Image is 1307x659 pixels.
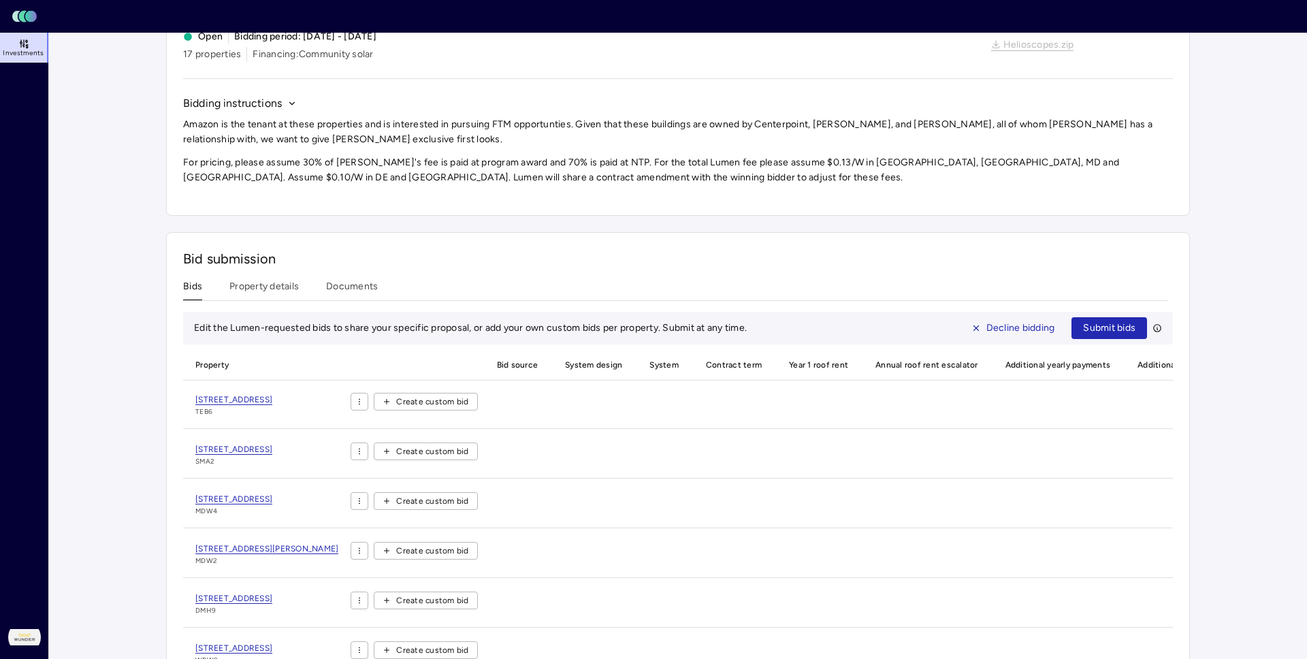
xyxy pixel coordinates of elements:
span: Edit the Lumen-requested bids to share your specific proposal, or add your own custom bids per pr... [194,322,747,334]
span: Additional yearly terms [1129,350,1236,380]
button: Property details [229,279,299,300]
span: Year 1 roof rent [781,350,856,380]
button: Create custom bid [374,492,477,510]
button: Create custom bid [374,393,477,411]
button: Decline bidding [960,317,1067,339]
span: Property [183,350,351,380]
a: [STREET_ADDRESS] [195,592,272,605]
span: [STREET_ADDRESS] [195,643,272,654]
span: Submit bids [1083,321,1135,336]
span: [STREET_ADDRESS] [195,594,272,604]
span: Investments [3,49,44,57]
span: Contract term [698,350,770,380]
span: System design [557,350,630,380]
span: SMA2 [195,456,272,467]
span: 17 properties [183,47,241,62]
span: Bid submission [183,251,276,267]
button: Create custom bid [374,592,477,609]
span: Annual roof rent escalator [867,350,986,380]
span: System [641,350,687,380]
span: Create custom bid [396,643,468,657]
button: Bids [183,279,202,300]
span: Create custom bid [396,445,468,458]
span: Open [183,29,223,44]
span: Additional yearly payments [997,350,1119,380]
span: [STREET_ADDRESS] [195,395,272,405]
button: Submit bids [1071,317,1147,339]
p: For pricing, please assume 30% of [PERSON_NAME]'s fee is paid at program award and 70% is paid at... [183,155,1173,185]
span: MDW4 [195,506,272,517]
span: MDW2 [195,556,338,566]
a: [STREET_ADDRESS] [195,492,272,506]
button: Create custom bid [374,641,477,659]
span: Financing: Community solar [253,47,373,62]
p: Amazon is the tenant at these properties and is interested in pursuing FTM opportunties. Given th... [183,117,1173,147]
button: Create custom bid [374,443,477,460]
span: Create custom bid [396,494,468,508]
img: Wunder [8,621,41,654]
a: [STREET_ADDRESS] [195,393,272,406]
a: [STREET_ADDRESS] [195,641,272,655]
a: Helioscopes.zip [991,40,1074,51]
a: [STREET_ADDRESS][PERSON_NAME] [195,542,338,556]
button: Documents [326,279,378,300]
span: [STREET_ADDRESS][PERSON_NAME] [195,544,338,554]
span: Create custom bid [396,395,468,408]
span: Bidding period: [DATE] - [DATE] [234,29,376,44]
span: Create custom bid [396,594,468,607]
a: [STREET_ADDRESS] [195,443,272,456]
span: DMH9 [195,605,272,616]
span: [STREET_ADDRESS] [195,494,272,504]
button: Bidding instructions [183,95,297,112]
span: Bid source [489,350,547,380]
span: [STREET_ADDRESS] [195,445,272,455]
span: Create custom bid [396,544,468,558]
button: Create custom bid [374,542,477,560]
span: Decline bidding [986,321,1055,336]
span: TEB6 [195,406,272,417]
span: Bidding instructions [183,95,282,112]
